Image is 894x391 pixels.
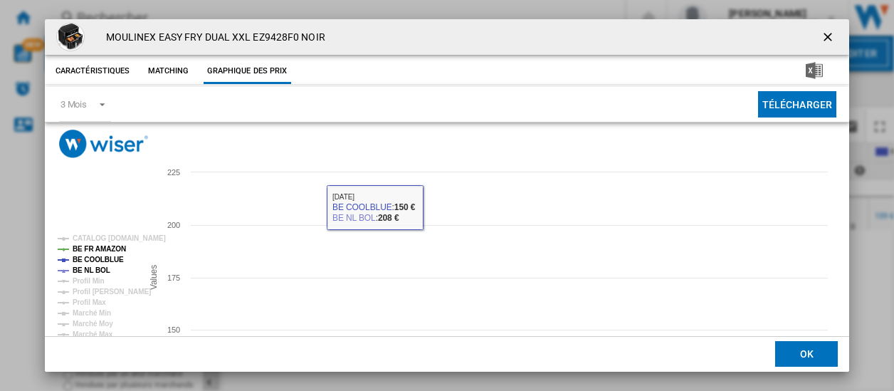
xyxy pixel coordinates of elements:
img: 71iNYkfLt1L._AC_SY300_SX300_QL70_ML2_.jpg [56,23,85,51]
tspan: Marché Moy [73,320,113,328]
button: Télécharger au format Excel [783,58,846,84]
tspan: 200 [167,221,180,229]
ng-md-icon: getI18NText('BUTTONS.CLOSE_DIALOG') [821,30,838,47]
h4: MOULINEX EASY FRY DUAL XXL EZ9428F0 NOIR [99,31,325,45]
button: getI18NText('BUTTONS.CLOSE_DIALOG') [815,23,843,51]
button: Télécharger [758,91,837,118]
tspan: 150 [167,325,180,334]
img: excel-24x24.png [806,62,823,79]
tspan: BE NL BOL [73,266,110,274]
tspan: CATALOG [DOMAIN_NAME] [73,234,166,242]
button: Graphique des prix [204,58,291,84]
tspan: Marché Max [73,330,113,338]
tspan: Values [149,264,159,289]
div: 3 Mois [61,99,87,110]
img: logo_wiser_300x94.png [59,130,148,157]
tspan: BE FR AMAZON [73,245,126,253]
button: OK [775,341,838,367]
tspan: Marché Min [73,309,111,317]
tspan: Profil [PERSON_NAME] [73,288,151,296]
tspan: 175 [167,273,180,282]
tspan: Profil Min [73,277,105,285]
button: Matching [137,58,200,84]
button: Caractéristiques [52,58,134,84]
tspan: 225 [167,168,180,177]
tspan: BE COOLBLUE [73,256,124,264]
tspan: Profil Max [73,298,106,306]
md-dialog: Product popup [45,19,849,371]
